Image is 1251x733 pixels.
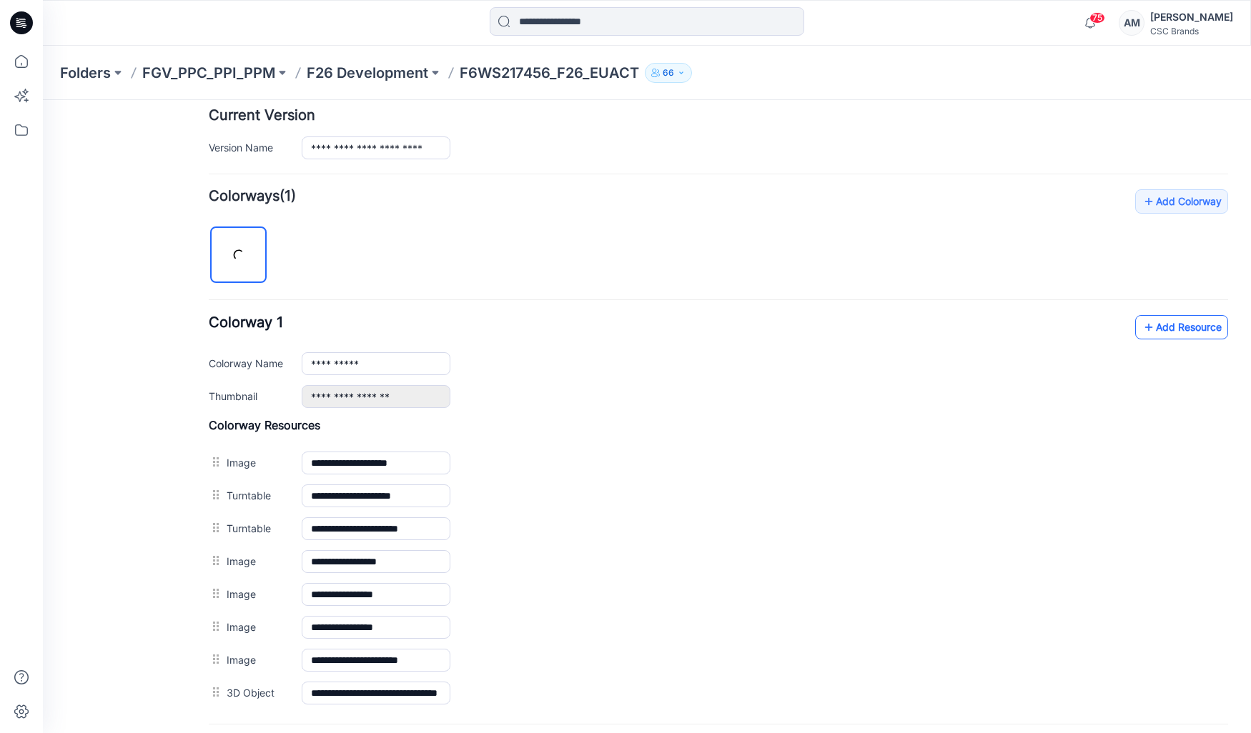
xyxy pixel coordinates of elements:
[184,387,244,403] label: Turntable
[1150,9,1233,26] div: [PERSON_NAME]
[1119,10,1144,36] div: AM
[1092,215,1185,239] a: Add Resource
[1089,12,1105,24] span: 75
[184,354,244,370] label: Image
[60,63,111,83] a: Folders
[166,318,1185,332] h4: Colorway Resources
[307,63,428,83] a: F26 Development
[184,486,244,502] label: Image
[663,65,674,81] p: 66
[184,584,244,600] label: 3D Object
[166,214,240,231] span: Colorway 1
[142,63,275,83] a: FGV_PPC_PPI_PPM
[184,453,244,469] label: Image
[1150,26,1233,36] div: CSC Brands
[184,519,244,534] label: Image
[645,63,692,83] button: 66
[166,288,244,304] label: Thumbnail
[166,255,244,271] label: Colorway Name
[184,420,244,436] label: Turntable
[460,63,639,83] p: F6WS217456_F26_EUACT
[43,100,1251,733] iframe: edit-style
[184,552,244,567] label: Image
